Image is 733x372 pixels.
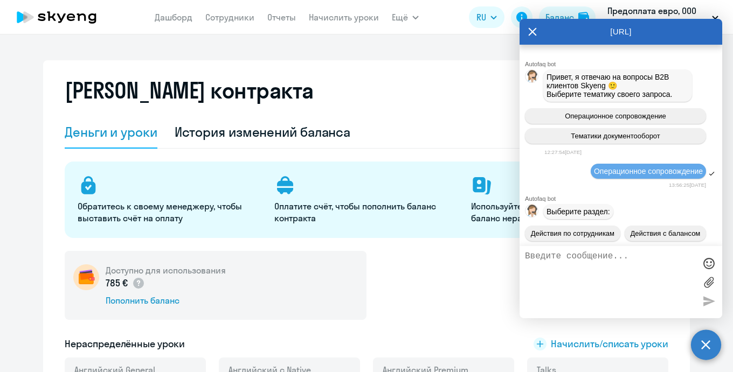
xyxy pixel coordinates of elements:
button: Действия по сотрудникам [525,226,620,241]
div: Autofaq bot [525,61,722,67]
p: Используйте деньги, чтобы начислять на баланс нераспределённые уроки [471,200,655,224]
h2: [PERSON_NAME] контракта [65,78,314,103]
p: Оплатите счёт, чтобы пополнить баланс контракта [274,200,458,224]
div: Пополнить баланс [106,294,226,306]
span: Ещё [392,11,408,24]
img: balance [578,12,589,23]
p: Обратитесь к своему менеджеру, чтобы выставить счёт на оплату [78,200,261,224]
button: RU [469,6,504,28]
span: RU [476,11,486,24]
img: bot avatar [525,70,539,86]
span: Привет, я отвечаю на вопросы B2B клиентов Skyeng 🙂 Выберите тематику своего запроса. [547,73,673,99]
button: Операционное сопровождение [525,108,706,124]
p: 785 € [106,276,145,290]
a: Отчеты [267,12,296,23]
button: Действия с балансом [625,226,706,241]
img: wallet-circle.png [73,264,99,290]
span: Операционное сопровождение [594,167,703,176]
span: Начислить/списать уроки [551,337,668,351]
span: Тематики документооборот [571,132,660,140]
button: Тематики документооборот [525,128,706,144]
div: История изменений баланса [175,123,351,141]
label: Лимит 10 файлов [701,274,717,290]
div: Баланс [545,11,574,24]
time: 13:56:25[DATE] [669,182,706,188]
a: Сотрудники [205,12,254,23]
h5: Нераспределённые уроки [65,337,185,351]
span: Выберите раздел: [547,207,610,216]
button: Балансbalance [539,6,596,28]
p: Предоплата евро, ООО «Роял Арк Армения» [607,4,708,30]
span: Операционное сопровождение [565,112,666,120]
a: Дашборд [155,12,192,23]
span: Действия с балансом [630,229,700,237]
a: Начислить уроки [309,12,379,23]
time: 12:27:54[DATE] [544,149,582,155]
h5: Доступно для использования [106,264,226,276]
button: Предоплата евро, ООО «Роял Арк Армения» [602,4,724,30]
button: Ещё [392,6,419,28]
div: Деньги и уроки [65,123,157,141]
img: bot avatar [525,205,539,220]
div: Autofaq bot [525,195,722,202]
span: Действия по сотрудникам [531,229,614,237]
